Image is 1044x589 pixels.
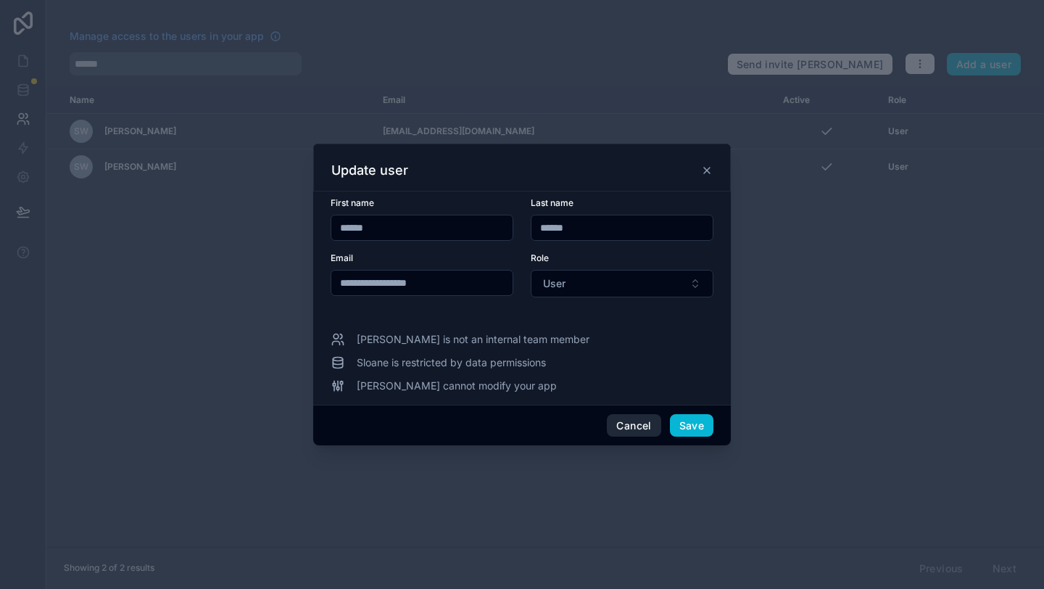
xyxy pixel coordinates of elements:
span: User [543,276,565,291]
span: Role [531,252,549,263]
span: First name [331,197,374,208]
span: [PERSON_NAME] is not an internal team member [357,332,589,347]
button: Save [670,414,713,437]
h3: Update user [331,162,408,179]
button: Cancel [607,414,660,437]
span: [PERSON_NAME] cannot modify your app [357,379,557,393]
span: Email [331,252,353,263]
span: Sloane is restricted by data permissions [357,355,546,370]
button: Select Button [531,270,713,297]
span: Last name [531,197,573,208]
